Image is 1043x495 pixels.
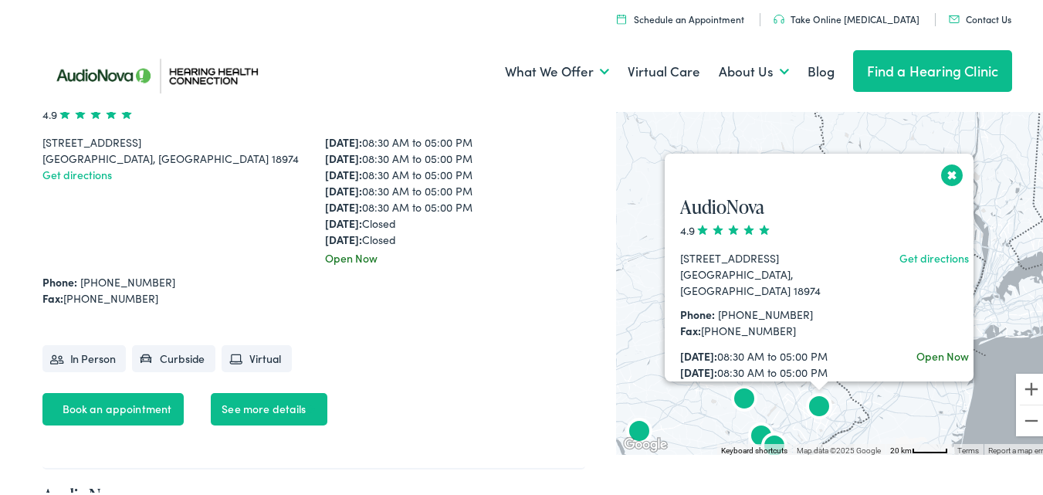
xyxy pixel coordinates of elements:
strong: [DATE]: [680,378,717,393]
div: AudioNova [726,379,763,416]
a: Book an appointment [42,390,185,422]
div: AudioNova [581,371,618,408]
a: Virtual Care [628,40,700,97]
button: Keyboard shortcuts [721,442,787,453]
strong: Phone: [680,303,715,319]
strong: [DATE]: [325,196,362,212]
strong: [DATE]: [680,361,717,377]
a: About Us [719,40,789,97]
strong: [DATE]: [325,229,362,244]
div: [GEOGRAPHIC_DATA], [GEOGRAPHIC_DATA] 18974 [680,263,855,296]
strong: [DATE]: [325,164,362,179]
li: Virtual [222,342,292,369]
a: Blog [808,40,835,97]
a: Contact Us [949,9,1011,22]
a: Schedule an Appointment [617,9,744,22]
strong: [DATE]: [325,212,362,228]
li: In Person [42,342,127,369]
img: utility icon [949,12,960,20]
a: See more details [211,390,327,422]
img: Google [620,432,671,452]
strong: [DATE]: [325,180,362,195]
button: Close [939,158,966,185]
div: Open Now [325,247,586,263]
a: [PHONE_NUMBER] [80,271,175,286]
button: Map Scale: 20 km per 43 pixels [886,441,953,452]
strong: [DATE]: [325,147,362,163]
a: What We Offer [505,40,609,97]
a: Get directions [899,247,969,263]
strong: Fax: [680,320,701,335]
div: 08:30 AM to 05:00 PM 08:30 AM to 05:00 PM 08:30 AM to 05:00 PM 08:30 AM to 05:00 PM 08:30 AM to 0... [680,345,855,459]
div: [PHONE_NUMBER] [680,320,855,336]
strong: [DATE]: [680,345,717,361]
a: [PHONE_NUMBER] [718,303,813,319]
div: [STREET_ADDRESS] [680,247,855,263]
a: AudioNova [680,191,764,216]
span: 4.9 [680,219,772,235]
span: 20 km [890,443,912,452]
a: Get directions [42,164,112,179]
div: [PHONE_NUMBER] [42,287,586,303]
div: 08:30 AM to 05:00 PM 08:30 AM to 05:00 PM 08:30 AM to 05:00 PM 08:30 AM to 05:00 PM 08:30 AM to 0... [325,131,586,245]
div: [STREET_ADDRESS] [42,131,303,147]
a: Terms (opens in new tab) [957,443,979,452]
img: utility icon [774,12,784,21]
div: Open Now [916,345,969,361]
div: [GEOGRAPHIC_DATA], [GEOGRAPHIC_DATA] 18974 [42,147,303,164]
a: Find a Hearing Clinic [853,47,1013,89]
a: Take Online [MEDICAL_DATA] [774,9,919,22]
div: AudioNova [743,416,780,453]
div: AudioNova [801,387,838,424]
img: utility icon [617,11,626,21]
span: Map data ©2025 Google [797,443,881,452]
div: AudioNova [756,426,793,463]
li: Curbside [132,342,215,369]
strong: Phone: [42,271,77,286]
strong: [DATE]: [325,131,362,147]
div: AudioNova [621,412,658,449]
a: Open this area in Google Maps (opens a new window) [620,432,671,452]
strong: Fax: [42,287,63,303]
